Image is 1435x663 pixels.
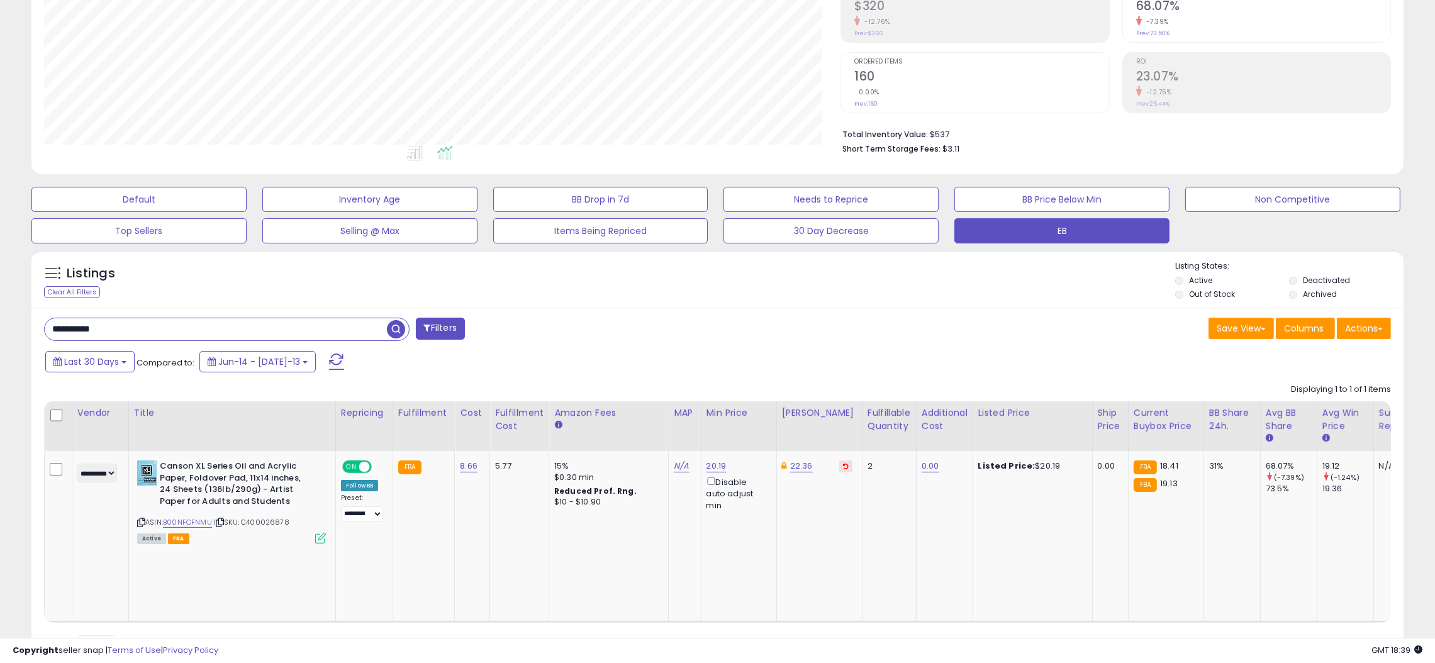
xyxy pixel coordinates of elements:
[137,533,166,544] span: All listings currently available for purchase on Amazon
[1134,478,1157,492] small: FBA
[554,497,659,508] div: $10 - $10.90
[262,218,477,243] button: Selling @ Max
[1160,460,1178,472] span: 18.41
[214,517,289,527] span: | SKU: C400026878
[77,406,123,420] div: Vendor
[854,69,1108,86] h2: 160
[262,187,477,212] button: Inventory Age
[343,462,359,472] span: ON
[978,460,1036,472] b: Listed Price:
[554,472,659,483] div: $0.30 min
[163,517,212,528] a: B00NFCFNMU
[108,644,161,656] a: Terms of Use
[868,460,907,472] div: 2
[860,17,890,26] small: -12.76%
[137,357,194,369] span: Compared to:
[706,460,727,472] a: 20.19
[416,318,465,340] button: Filters
[341,406,388,420] div: Repricing
[854,87,879,97] small: 0.00%
[370,462,390,472] span: OFF
[1322,460,1373,472] div: 19.12
[1337,318,1391,339] button: Actions
[1098,460,1119,472] div: 0.00
[160,460,313,510] b: Canson XL Series Oil and Acrylic Paper, Foldover Pad, 11x14 inches, 24 Sheets (136lb/290g) - Arti...
[554,406,663,420] div: Amazon Fees
[1379,406,1426,433] div: Sugg Qty Replenish
[1160,477,1178,489] span: 19.13
[1276,318,1335,339] button: Columns
[134,406,330,420] div: Title
[706,406,771,420] div: Min Price
[868,406,911,433] div: Fulfillable Quantity
[1209,318,1274,339] button: Save View
[493,218,708,243] button: Items Being Repriced
[168,533,189,544] span: FBA
[1142,17,1169,26] small: -7.39%
[978,460,1083,472] div: $20.19
[1379,460,1421,472] div: N/A
[460,406,484,420] div: Cost
[1266,433,1273,444] small: Avg BB Share.
[1185,187,1400,212] button: Non Competitive
[199,351,316,372] button: Jun-14 - [DATE]-13
[1291,384,1391,396] div: Displaying 1 to 1 of 1 items
[495,406,544,433] div: Fulfillment Cost
[1134,406,1198,433] div: Current Buybox Price
[954,187,1170,212] button: BB Price Below Min
[1136,100,1170,108] small: Prev: 26.44%
[460,460,477,472] a: 8.66
[1209,406,1255,433] div: BB Share 24h.
[978,406,1087,420] div: Listed Price
[842,143,941,154] b: Short Term Storage Fees:
[44,286,100,298] div: Clear All Filters
[1136,69,1390,86] h2: 23.07%
[1209,460,1251,472] div: 31%
[554,460,659,472] div: 15%
[341,480,378,491] div: Follow BB
[1274,472,1304,482] small: (-7.39%)
[782,406,857,420] div: [PERSON_NAME]
[954,218,1170,243] button: EB
[398,460,422,474] small: FBA
[1371,644,1422,656] span: 2025-08-13 18:39 GMT
[1142,87,1172,97] small: -12.75%
[1303,289,1337,299] label: Archived
[842,126,1382,141] li: $537
[554,420,562,431] small: Amazon Fees.
[64,355,119,368] span: Last 30 Days
[72,401,128,451] th: CSV column name: cust_attr_2_Vendor
[790,460,813,472] a: 22.36
[1303,275,1350,286] label: Deactivated
[163,644,218,656] a: Privacy Policy
[1266,406,1312,433] div: Avg BB Share
[1189,275,1212,286] label: Active
[1136,30,1170,37] small: Prev: 73.50%
[842,129,928,140] b: Total Inventory Value:
[13,644,59,656] strong: Copyright
[1266,460,1317,472] div: 68.07%
[1136,58,1390,65] span: ROI
[723,187,939,212] button: Needs to Reprice
[218,355,300,368] span: Jun-14 - [DATE]-13
[398,406,449,420] div: Fulfillment
[674,460,689,472] a: N/A
[1134,460,1157,474] small: FBA
[1189,289,1235,299] label: Out of Stock
[1322,433,1330,444] small: Avg Win Price.
[31,187,247,212] button: Default
[1373,401,1431,451] th: Please note that this number is a calculation based on your required days of coverage and your ve...
[137,460,326,542] div: ASIN:
[1098,406,1123,433] div: Ship Price
[854,30,883,37] small: Prev: $366
[341,494,383,522] div: Preset:
[1284,322,1324,335] span: Columns
[723,218,939,243] button: 30 Day Decrease
[854,100,878,108] small: Prev: 160
[1266,483,1317,494] div: 73.5%
[67,265,115,282] h5: Listings
[706,475,767,511] div: Disable auto adjust min
[1322,406,1368,433] div: Avg Win Price
[554,486,637,496] b: Reduced Prof. Rng.
[1175,260,1404,272] p: Listing States:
